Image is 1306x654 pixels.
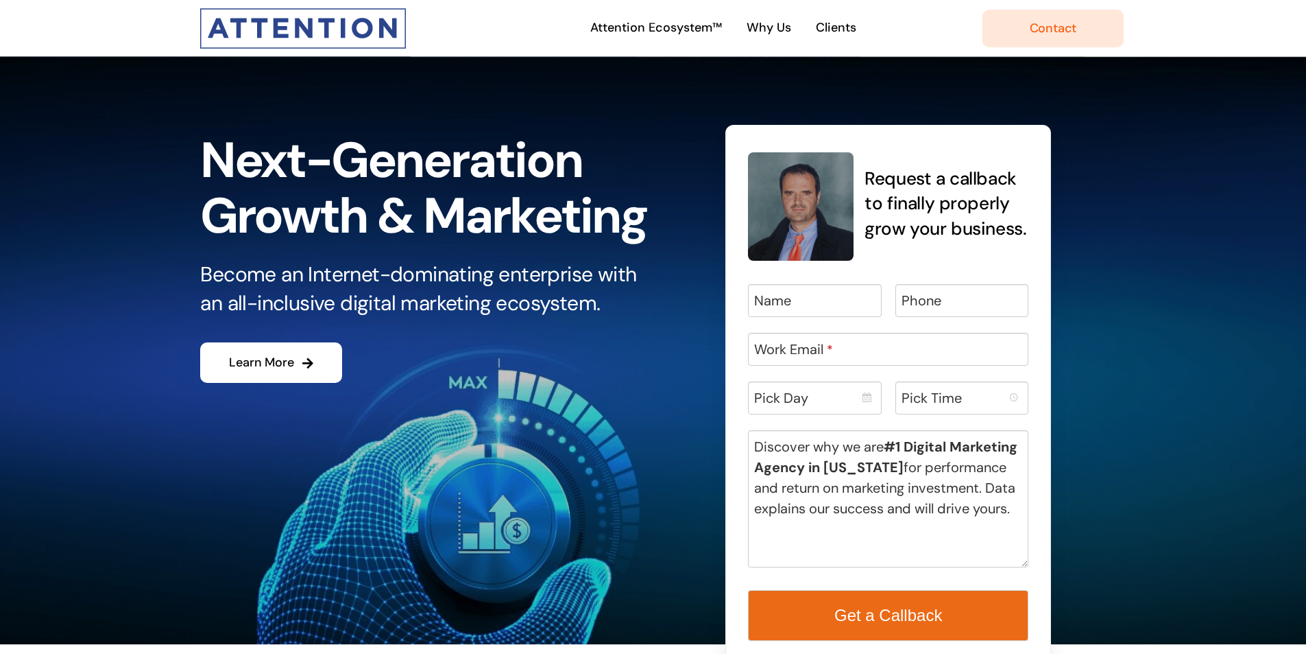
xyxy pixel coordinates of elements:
[754,388,808,408] label: Pick Day
[902,388,962,408] label: Pick Time
[812,14,860,43] a: Clients
[586,14,726,43] a: Attention Ecosystem™
[1030,21,1077,36] span: Contact
[200,133,653,244] h1: Next-Generation Growth & Marketing
[754,339,833,360] label: Work Email
[864,166,1028,241] h4: Request a callback to finally properly grow your business.
[229,355,293,370] span: Learn More
[748,152,854,261] img: cuk_154x158-C
[200,342,342,383] a: Learn More
[902,290,941,311] label: Phone
[200,8,406,49] img: Attention Interactive Logo
[754,290,791,311] label: Name
[590,18,722,38] span: Attention Ecosystem™
[200,6,406,24] a: Attention-Only-Logo-300wide
[834,606,942,624] span: Get a Callback
[200,260,653,318] p: Become an Internet-dominating enterprise with an all-inclusive digital marketing ecosystem.
[748,590,1029,641] button: Get a Callback
[754,438,1017,476] b: #1 Digital Marketing Agency in [US_STATE]
[742,14,795,43] a: Why Us
[754,436,1029,519] label: Discover why we are for performance and return on marketing investment. Data explains our success...
[465,3,982,53] nav: Main Menu Desktop
[816,18,856,38] span: Clients
[747,18,791,38] span: Why Us
[982,10,1124,47] a: Contact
